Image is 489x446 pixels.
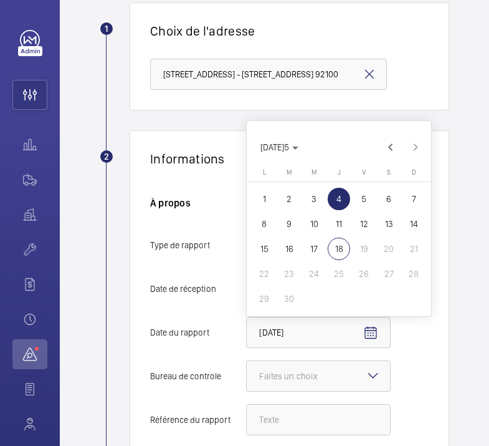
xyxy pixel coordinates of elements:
span: 18 [328,238,350,260]
span: 1 [253,188,275,210]
span: 8 [253,213,275,235]
button: 2 septembre 2025 [277,187,301,211]
button: 26 septembre 2025 [351,261,376,286]
span: 7 [402,188,425,210]
span: 13 [377,213,400,235]
span: 21 [402,238,425,260]
span: 12 [353,213,375,235]
button: 7 septembre 2025 [401,187,426,211]
button: 4 septembre 2025 [326,187,351,211]
button: 19 septembre 2025 [351,236,376,261]
span: 30 [278,288,300,310]
span: 25 [328,263,350,285]
span: 24 [303,263,325,285]
span: 23 [278,263,300,285]
button: 21 septembre 2025 [401,236,426,261]
button: 11 septembre 2025 [326,211,351,236]
span: 4 [328,188,350,210]
button: Previous month [378,135,403,160]
span: 6 [377,188,400,210]
span: 15 [253,238,275,260]
span: 9 [278,213,300,235]
button: 3 septembre 2025 [301,187,326,211]
span: D [412,168,416,177]
span: 16 [278,238,300,260]
button: 30 septembre 2025 [277,286,301,311]
button: 13 septembre 2025 [376,211,401,236]
button: 16 septembre 2025 [277,236,301,261]
button: 8 septembre 2025 [252,211,277,236]
span: 2 [278,188,300,210]
span: V [362,168,366,177]
button: Next month [403,135,428,160]
span: 17 [303,238,325,260]
span: 26 [353,263,375,285]
span: 20 [377,238,400,260]
button: 27 septembre 2025 [376,261,401,286]
button: 5 septembre 2025 [351,187,376,211]
span: M [287,168,292,177]
button: 1 septembre 2025 [252,187,277,211]
button: 10 septembre 2025 [301,211,326,236]
span: L [263,168,266,177]
button: 23 septembre 2025 [277,261,301,286]
button: 28 septembre 2025 [401,261,426,286]
span: 5 [353,188,375,210]
span: 27 [377,263,400,285]
span: J [338,168,341,177]
span: 28 [402,263,425,285]
button: 25 septembre 2025 [326,261,351,286]
button: 12 septembre 2025 [351,211,376,236]
span: [DATE]5 [260,142,289,152]
button: 18 septembre 2025 [326,236,351,261]
button: 15 septembre 2025 [252,236,277,261]
button: Choose month and year [255,136,303,158]
button: 29 septembre 2025 [252,286,277,311]
button: 17 septembre 2025 [301,236,326,261]
button: 9 septembre 2025 [277,211,301,236]
span: 22 [253,263,275,285]
span: S [387,168,391,177]
button: 20 septembre 2025 [376,236,401,261]
span: 29 [253,288,275,310]
button: 22 septembre 2025 [252,261,277,286]
span: M [311,168,316,177]
button: 24 septembre 2025 [301,261,326,286]
span: 10 [303,213,325,235]
span: 3 [303,188,325,210]
button: 14 septembre 2025 [401,211,426,236]
span: 19 [353,238,375,260]
button: 6 septembre 2025 [376,187,401,211]
span: 11 [328,213,350,235]
span: 14 [402,213,425,235]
